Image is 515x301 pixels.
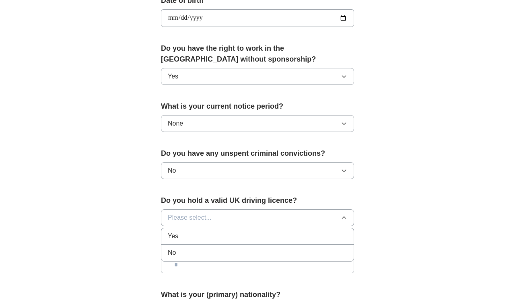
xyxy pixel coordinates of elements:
[161,289,354,300] label: What is your (primary) nationality?
[168,72,178,81] span: Yes
[161,148,354,159] label: Do you have any unspent criminal convictions?
[161,209,354,226] button: Please select...
[168,119,183,128] span: None
[161,115,354,132] button: None
[168,231,178,241] span: Yes
[161,68,354,85] button: Yes
[161,162,354,179] button: No
[168,248,176,258] span: No
[161,101,354,112] label: What is your current notice period?
[168,213,212,223] span: Please select...
[161,195,354,206] label: Do you hold a valid UK driving licence?
[161,43,354,65] label: Do you have the right to work in the [GEOGRAPHIC_DATA] without sponsorship?
[168,166,176,175] span: No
